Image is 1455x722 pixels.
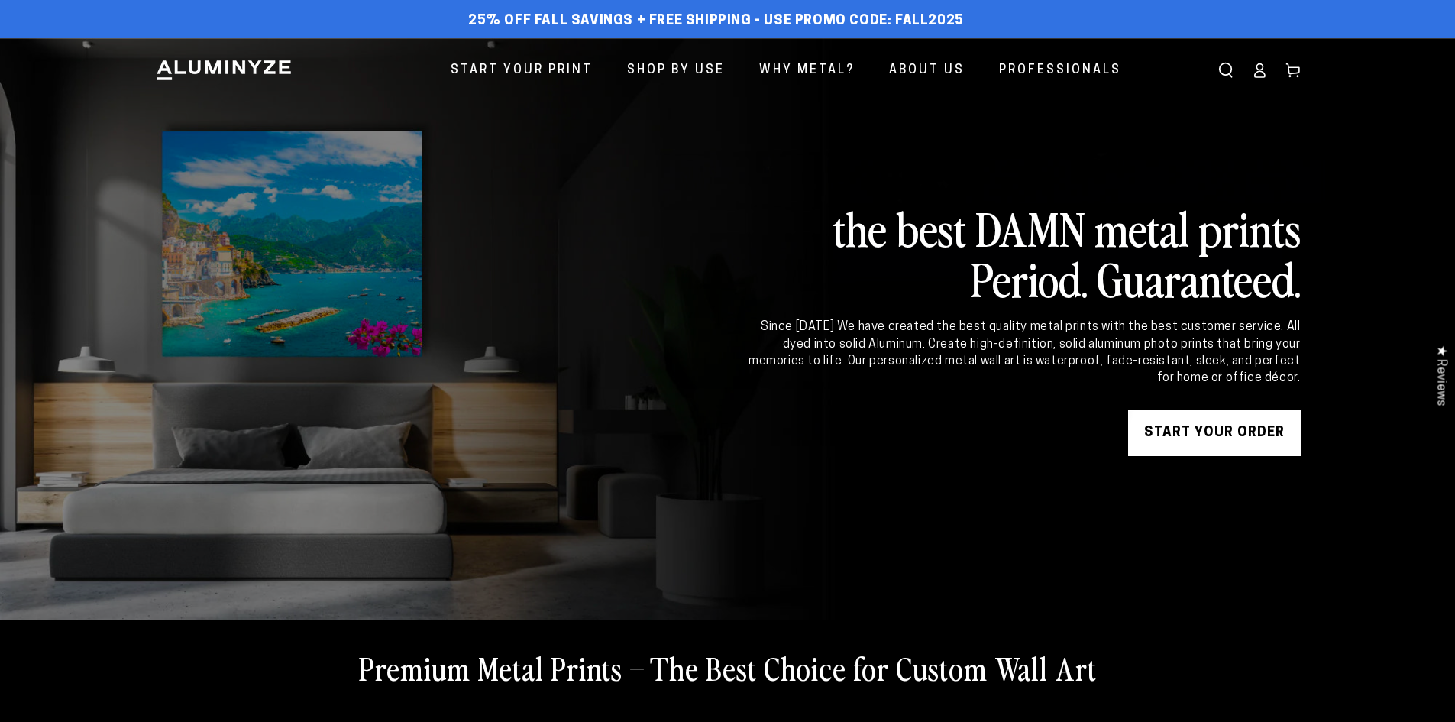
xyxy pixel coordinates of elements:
[746,202,1301,303] h2: the best DAMN metal prints Period. Guaranteed.
[1209,53,1243,87] summary: Search our site
[359,648,1097,688] h2: Premium Metal Prints – The Best Choice for Custom Wall Art
[878,50,976,91] a: About Us
[1426,333,1455,418] div: Click to open Judge.me floating reviews tab
[1128,410,1301,456] a: START YOUR Order
[988,50,1133,91] a: Professionals
[439,50,604,91] a: Start Your Print
[468,13,964,30] span: 25% off FALL Savings + Free Shipping - Use Promo Code: FALL2025
[616,50,736,91] a: Shop By Use
[627,60,725,82] span: Shop By Use
[451,60,593,82] span: Start Your Print
[746,319,1301,387] div: Since [DATE] We have created the best quality metal prints with the best customer service. All dy...
[999,60,1121,82] span: Professionals
[748,50,866,91] a: Why Metal?
[155,59,293,82] img: Aluminyze
[759,60,855,82] span: Why Metal?
[889,60,965,82] span: About Us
